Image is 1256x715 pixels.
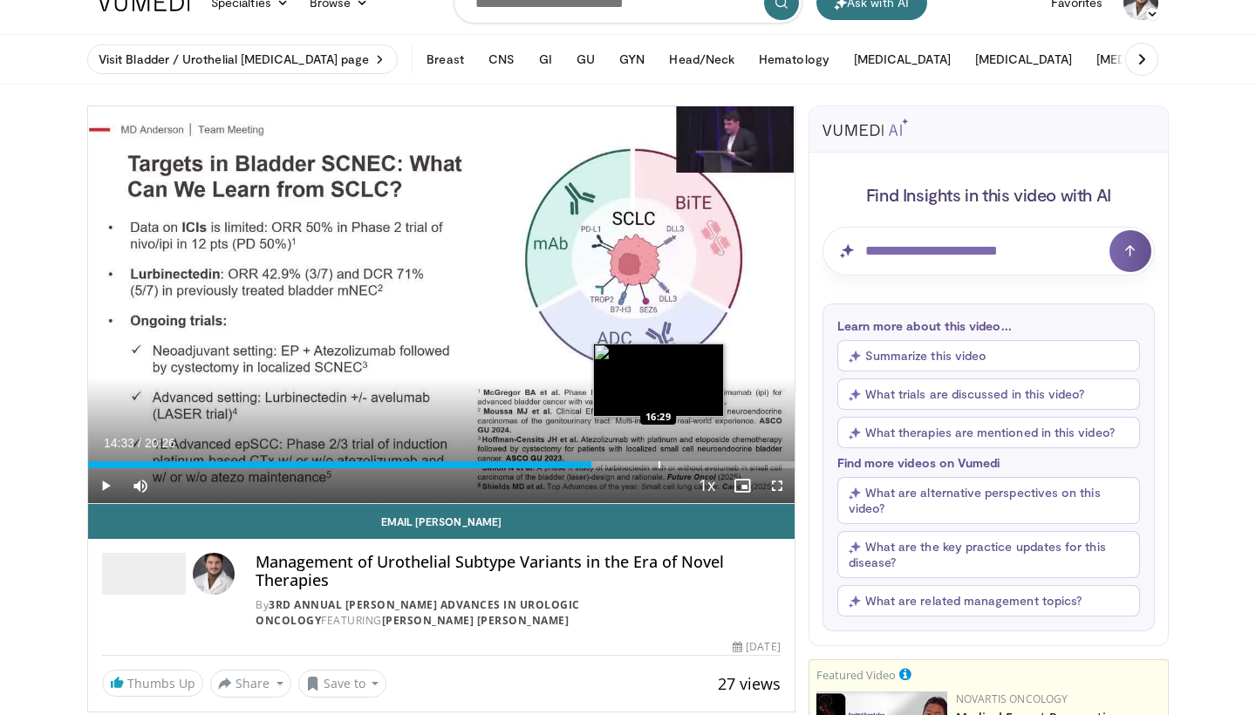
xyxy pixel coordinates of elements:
[843,42,961,77] button: [MEDICAL_DATA]
[837,455,1140,470] p: Find more videos on Vumedi
[88,106,795,504] video-js: Video Player
[256,597,580,628] a: 3rd Annual [PERSON_NAME] Advances In Urologic Oncology
[837,378,1140,410] button: What trials are discussed in this video?
[837,585,1140,616] button: What are related management topics?
[965,42,1082,77] button: [MEDICAL_DATA]
[725,468,760,503] button: Enable picture-in-picture mode
[823,183,1155,206] h4: Find Insights in this video with AI
[382,613,570,628] a: [PERSON_NAME] [PERSON_NAME]
[210,670,291,698] button: Share
[956,691,1068,706] a: Novartis Oncology
[748,42,840,77] button: Hematology
[760,468,795,503] button: Fullscreen
[102,553,186,595] img: 3rd Annual Christopher G. Wood Advances In Urologic Oncology
[690,468,725,503] button: Playback Rate
[193,553,235,595] img: Avatar
[256,597,781,629] div: By FEATURING
[659,42,745,77] button: Head/Neck
[733,639,780,655] div: [DATE]
[88,468,123,503] button: Play
[145,436,175,450] span: 20:26
[87,44,398,74] a: Visit Bladder / Urothelial [MEDICAL_DATA] page
[837,531,1140,578] button: What are the key practice updates for this disease?
[88,461,795,468] div: Progress Bar
[816,667,896,683] small: Featured Video
[566,42,605,77] button: GU
[88,504,795,539] a: Email [PERSON_NAME]
[256,553,781,590] h4: Management of Urothelial Subtype Variants in the Era of Novel Therapies
[1086,42,1204,77] button: [MEDICAL_DATA]
[138,436,141,450] span: /
[609,42,655,77] button: GYN
[593,344,724,417] img: image.jpeg
[298,670,387,698] button: Save to
[837,477,1140,524] button: What are alternative perspectives on this video?
[416,42,474,77] button: Breast
[104,436,134,450] span: 14:33
[478,42,525,77] button: CNS
[123,468,158,503] button: Mute
[823,119,908,136] img: vumedi-ai-logo.svg
[837,318,1140,333] p: Learn more about this video...
[837,340,1140,371] button: Summarize this video
[529,42,563,77] button: GI
[102,670,203,697] a: Thumbs Up
[718,673,781,694] span: 27 views
[823,227,1155,276] input: Question for AI
[837,417,1140,448] button: What therapies are mentioned in this video?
